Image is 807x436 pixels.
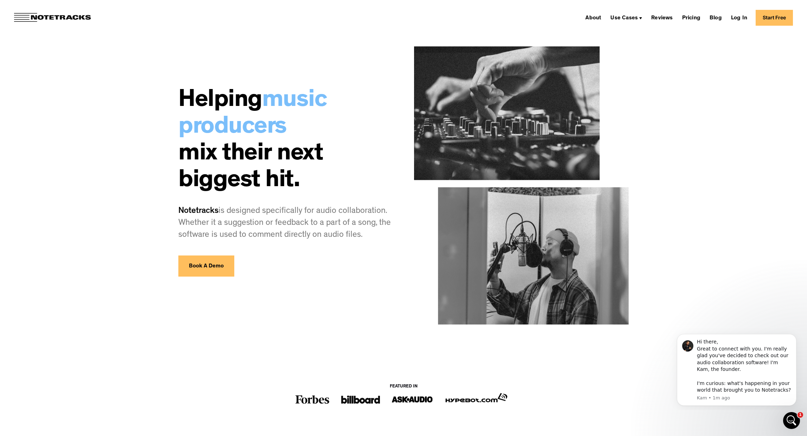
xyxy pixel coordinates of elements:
a: Book A Demo [178,255,234,277]
img: Hypebox.com logo [445,392,508,404]
div: Use Cases [608,12,645,23]
a: Blog [707,12,725,23]
div: Use Cases [610,15,638,21]
a: Reviews [648,12,675,23]
img: billboard logo [341,392,380,407]
a: Log In [728,12,750,23]
div: Featured IN [390,384,418,389]
iframe: Intercom notifications message [666,305,807,410]
a: Start Free [756,10,793,26]
iframe: Intercom live chat [783,412,800,429]
p: is designed specifically for audio collaboration. Whether it a suggestion or feedback to a part o... [178,206,393,241]
span: 1 [798,412,803,418]
img: forbes logo [295,392,330,407]
span: Notetracks [178,207,218,216]
img: Ask Audio logo [391,392,433,407]
a: Pricing [679,12,703,23]
h2: Helping mix their next biggest hit. [178,88,393,195]
a: About [583,12,604,23]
